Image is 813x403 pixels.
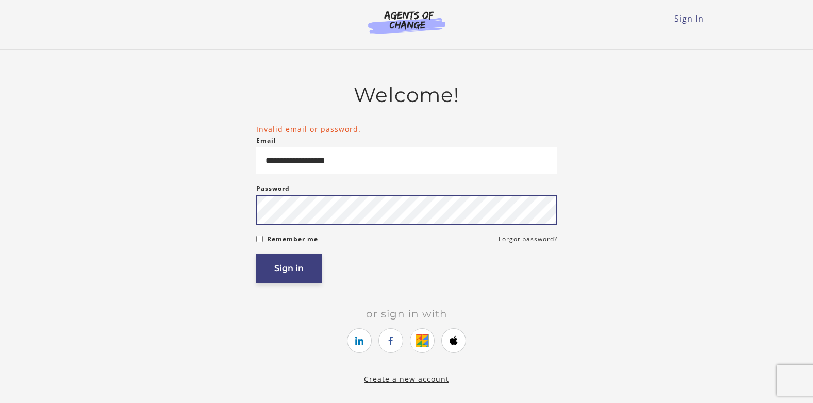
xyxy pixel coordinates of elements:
a: https://courses.thinkific.com/users/auth/google?ss%5Breferral%5D=&ss%5Buser_return_to%5D=&ss%5Bvi... [410,328,435,353]
a: https://courses.thinkific.com/users/auth/apple?ss%5Breferral%5D=&ss%5Buser_return_to%5D=&ss%5Bvis... [441,328,466,353]
label: Email [256,135,276,147]
label: Remember me [267,233,318,245]
span: Or sign in with [358,308,456,320]
label: Password [256,182,290,195]
a: Sign In [674,13,704,24]
li: Invalid email or password. [256,124,557,135]
a: https://courses.thinkific.com/users/auth/facebook?ss%5Breferral%5D=&ss%5Buser_return_to%5D=&ss%5B... [378,328,403,353]
a: Create a new account [364,374,449,384]
a: https://courses.thinkific.com/users/auth/linkedin?ss%5Breferral%5D=&ss%5Buser_return_to%5D=&ss%5B... [347,328,372,353]
h2: Welcome! [256,83,557,107]
img: Agents of Change Logo [357,10,456,34]
a: Forgot password? [499,233,557,245]
button: Sign in [256,254,322,283]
